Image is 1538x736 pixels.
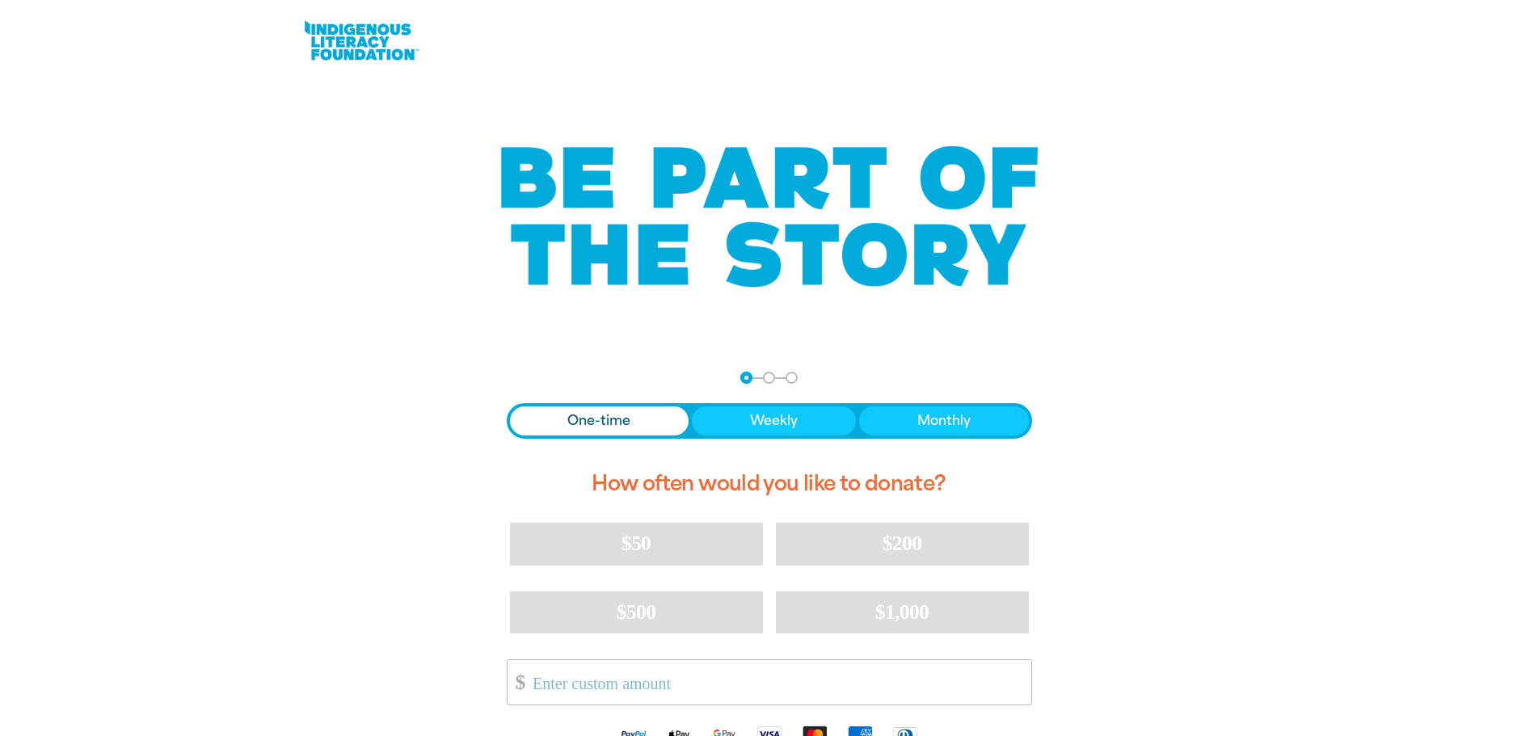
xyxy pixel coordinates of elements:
[750,411,798,431] span: Weekly
[507,403,1032,439] div: Donation frequency
[510,406,689,435] button: One-time
[776,523,1029,565] button: $200
[740,372,752,384] button: Navigate to step 1 of 3 to enter your donation amount
[622,532,651,555] span: $50
[567,411,630,431] span: One-time
[883,532,922,555] span: $200
[917,411,971,431] span: Monthly
[487,114,1052,320] img: Be part of the story
[875,600,929,624] span: $1,000
[617,600,656,624] span: $500
[507,458,1032,510] h2: How often would you like to donate?
[508,664,525,700] span: $
[510,591,763,633] button: $500
[692,406,856,435] button: Weekly
[521,660,1030,704] input: Enter custom amount
[786,372,798,384] button: Navigate to step 3 of 3 to enter your payment details
[510,523,763,565] button: $50
[776,591,1029,633] button: $1,000
[763,372,775,384] button: Navigate to step 2 of 3 to enter your details
[859,406,1029,435] button: Monthly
